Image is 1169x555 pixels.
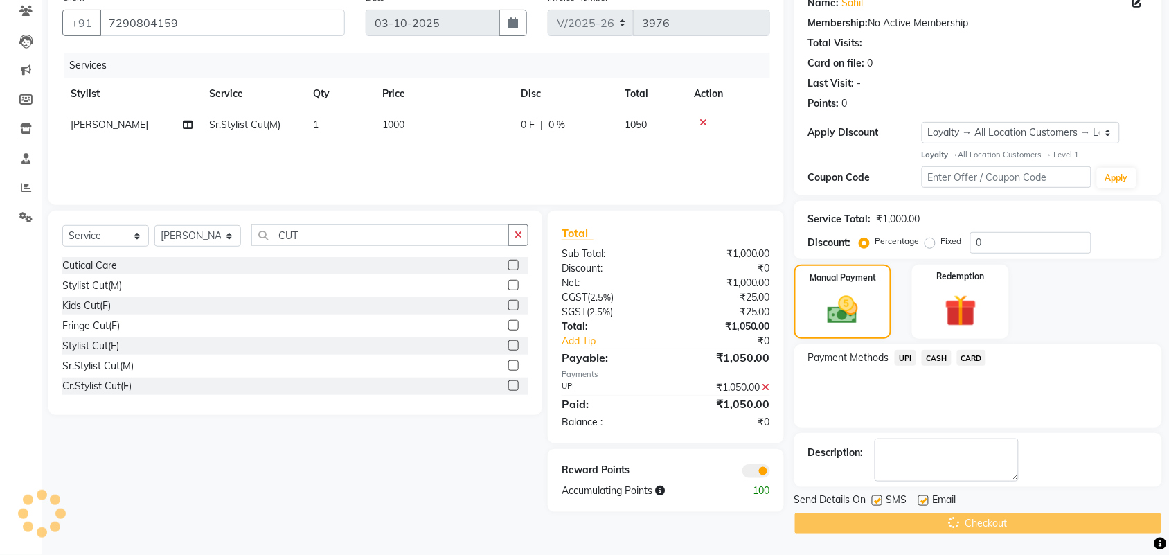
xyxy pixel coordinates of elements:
th: Total [616,78,686,109]
span: Total [562,226,594,240]
div: ₹1,000.00 [666,247,780,261]
div: 0 [868,56,873,71]
img: _gift.svg [935,291,987,331]
div: Card on file: [808,56,865,71]
div: - [857,76,862,91]
span: CGST [562,291,587,303]
label: Fixed [941,235,962,247]
div: Cutical Care [62,258,117,273]
span: Sr.Stylist Cut(M) [209,118,280,131]
div: All Location Customers → Level 1 [922,149,1148,161]
div: Last Visit: [808,76,855,91]
div: ₹0 [666,261,780,276]
div: ( ) [551,305,666,319]
div: ₹1,050.00 [666,319,780,334]
span: 1000 [382,118,404,131]
div: Service Total: [808,212,871,227]
div: Sr.Stylist Cut(M) [62,359,134,373]
div: ₹1,050.00 [666,396,780,412]
div: ₹1,000.00 [877,212,920,227]
div: UPI [551,380,666,395]
div: ₹1,000.00 [666,276,780,290]
span: UPI [895,350,916,366]
span: SGST [562,306,587,318]
div: Stylist Cut(F) [62,339,119,353]
span: 2.5% [589,306,610,317]
th: Action [686,78,770,109]
label: Redemption [937,270,985,283]
div: Stylist Cut(M) [62,279,122,293]
div: ₹0 [666,415,780,430]
div: Balance : [551,415,666,430]
th: Price [374,78,512,109]
th: Stylist [62,78,201,109]
span: Send Details On [794,493,866,510]
input: Search or Scan [251,224,509,246]
span: 2.5% [590,292,611,303]
div: Services [64,53,780,78]
span: CASH [922,350,952,366]
div: ( ) [551,290,666,305]
div: Discount: [808,236,851,250]
th: Service [201,78,305,109]
span: | [540,118,543,132]
div: Membership: [808,16,868,30]
div: Description: [808,446,864,460]
div: Fringe Cut(F) [62,319,120,333]
div: Points: [808,96,839,111]
div: 0 [842,96,848,111]
span: 1 [313,118,319,131]
div: Total: [551,319,666,334]
div: No Active Membership [808,16,1148,30]
input: Enter Offer / Coupon Code [922,166,1091,188]
span: Email [933,493,956,510]
div: Apply Discount [808,125,922,140]
div: ₹25.00 [666,305,780,319]
div: ₹1,050.00 [666,349,780,366]
div: Total Visits: [808,36,863,51]
strong: Loyalty → [922,150,958,159]
button: Apply [1097,168,1136,188]
div: Cr.Stylist Cut(F) [62,379,132,394]
span: [PERSON_NAME] [71,118,148,131]
input: Search by Name/Mobile/Email/Code [100,10,345,36]
th: Qty [305,78,374,109]
div: Kids Cut(F) [62,299,111,313]
button: +91 [62,10,101,36]
div: ₹1,050.00 [666,380,780,395]
div: Sub Total: [551,247,666,261]
label: Manual Payment [810,272,876,284]
div: 100 [723,484,780,498]
div: Coupon Code [808,170,922,185]
span: Payment Methods [808,351,889,365]
span: CARD [957,350,987,366]
label: Percentage [875,235,920,247]
div: Payable: [551,349,666,366]
div: Reward Points [551,463,666,478]
div: ₹25.00 [666,290,780,305]
span: 0 % [548,118,565,132]
div: Net: [551,276,666,290]
span: 0 F [521,118,535,132]
span: 1050 [625,118,647,131]
img: _cash.svg [818,292,868,328]
div: Payments [562,369,770,380]
div: Accumulating Points [551,484,723,498]
span: SMS [886,493,907,510]
div: Discount: [551,261,666,276]
a: Add Tip [551,334,685,349]
div: Paid: [551,396,666,412]
div: ₹0 [685,334,780,349]
th: Disc [512,78,616,109]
